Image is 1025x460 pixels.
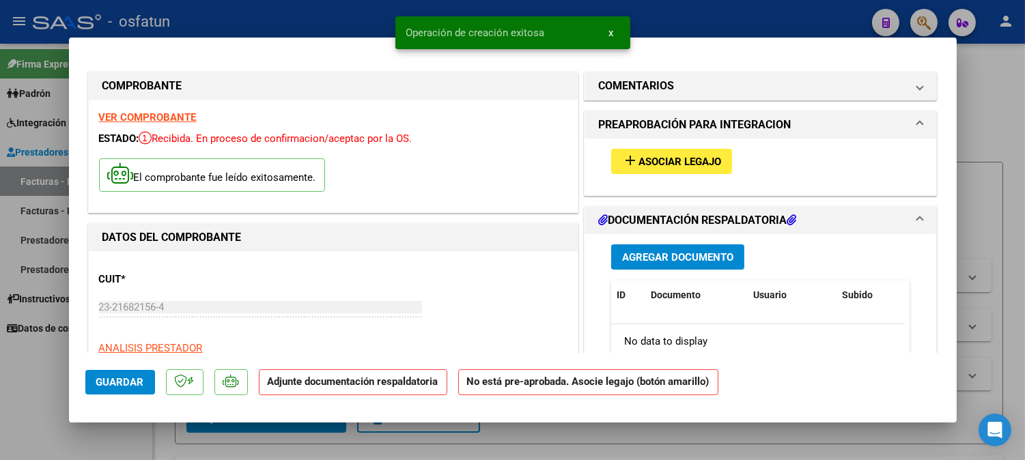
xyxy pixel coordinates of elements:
strong: Adjunte documentación respaldatoria [268,375,438,388]
strong: COMPROBANTE [102,79,182,92]
span: Usuario [753,289,787,300]
p: El comprobante fue leído exitosamente. [99,158,325,192]
span: ANALISIS PRESTADOR [99,342,203,354]
strong: DATOS DEL COMPROBANTE [102,231,242,244]
mat-expansion-panel-header: DOCUMENTACIÓN RESPALDATORIA [585,207,937,234]
h1: COMENTARIOS [598,78,674,94]
span: Documento [651,289,701,300]
mat-icon: add [622,152,638,169]
span: ESTADO: [99,132,139,145]
a: VER COMPROBANTE [99,111,197,124]
p: CUIT [99,272,240,287]
div: No data to display [611,324,905,358]
span: Operación de creación exitosa [406,26,545,40]
span: Guardar [96,376,144,388]
mat-expansion-panel-header: COMENTARIOS [585,72,937,100]
span: x [609,27,614,39]
strong: No está pre-aprobada. Asocie legajo (botón amarillo) [458,369,718,396]
mat-expansion-panel-header: PREAPROBACIÓN PARA INTEGRACION [585,111,937,139]
button: Asociar Legajo [611,149,732,174]
datatable-header-cell: Documento [645,281,748,310]
datatable-header-cell: Usuario [748,281,837,310]
span: Agregar Documento [622,251,733,263]
div: Open Intercom Messenger [979,414,1011,446]
h1: PREAPROBACIÓN PARA INTEGRACION [598,117,791,133]
datatable-header-cell: Subido [837,281,905,310]
datatable-header-cell: ID [611,281,645,310]
div: PREAPROBACIÓN PARA INTEGRACION [585,139,937,195]
button: x [598,20,625,45]
h1: DOCUMENTACIÓN RESPALDATORIA [598,212,796,229]
span: Subido [842,289,873,300]
span: ID [617,289,626,300]
span: Asociar Legajo [638,156,721,168]
button: Guardar [85,370,155,394]
span: Recibida. En proceso de confirmacion/aceptac por la OS. [139,132,412,145]
button: Agregar Documento [611,244,744,270]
